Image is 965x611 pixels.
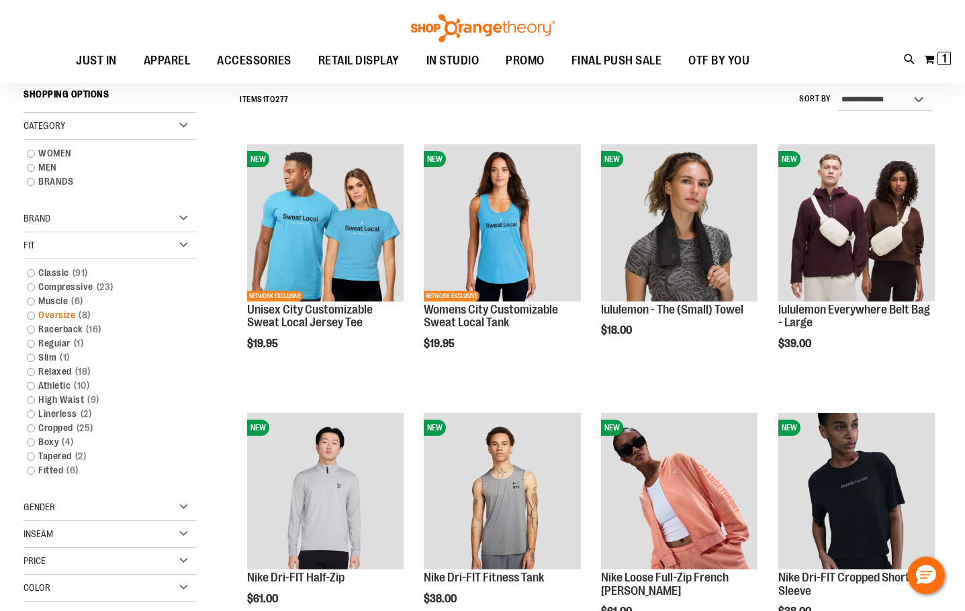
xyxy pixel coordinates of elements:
span: 1 [263,95,266,104]
a: Unisex City Customizable Fine Jersey TeeNEWNETWORK EXCLUSIVE [247,144,404,303]
span: 91 [69,266,91,280]
a: Slim1 [20,350,186,365]
div: product [240,138,410,384]
a: lululemon - The (Small) TowelNEW [601,144,757,303]
span: 16 [83,322,105,336]
a: Boxy4 [20,435,186,449]
a: APPAREL [130,46,204,76]
a: MEN [20,160,186,175]
label: Sort By [799,93,831,105]
span: 1 [56,350,73,365]
strong: Shopping Options [24,83,196,113]
a: Nike Dri-FIT Fitness TankNEW [424,413,580,571]
span: 10 [71,379,93,393]
span: Price [24,555,46,566]
span: Gender [24,502,55,512]
span: IN STUDIO [426,46,479,76]
div: product [772,138,941,384]
a: Nike Dri-FIT Cropped Short-Sleeve [778,571,913,598]
span: PROMO [506,46,545,76]
span: 8 [75,308,94,322]
a: Cropped25 [20,421,186,435]
a: Linerless2 [20,407,186,421]
img: lululemon - The (Small) Towel [601,144,757,301]
a: Fitted6 [20,463,186,477]
h2: Items to [240,89,289,110]
span: $38.00 [424,593,459,605]
span: Category [24,120,65,131]
a: Muscle6 [20,294,186,308]
a: PROMO [492,46,558,77]
a: Tapered2 [20,449,186,463]
img: Unisex City Customizable Fine Jersey Tee [247,144,404,301]
img: lululemon Everywhere Belt Bag - Large [778,144,935,301]
a: Nike Loose Full-Zip French Terry HoodieNEW [601,413,757,571]
a: Womens City Customizable Sweat Local Tank [424,303,558,330]
span: NEW [778,151,800,167]
img: Nike Loose Full-Zip French Terry Hoodie [601,413,757,569]
span: 2 [72,449,90,463]
span: 23 [93,280,117,294]
a: OTF BY YOU [675,46,763,77]
a: lululemon - The (Small) Towel [601,303,743,316]
span: Inseam [24,528,53,539]
a: lululemon Everywhere Belt Bag - LargeNEW [778,144,935,303]
img: Nike Dri-FIT Half-Zip [247,413,404,569]
span: 1 [71,336,87,350]
a: WOMEN [20,146,186,160]
span: NEW [424,420,446,436]
span: NETWORK EXCLUSIVE [424,291,479,301]
span: ACCESSORIES [217,46,291,76]
span: 1 [942,52,947,65]
span: 9 [84,393,103,407]
a: JUST IN [62,46,130,77]
button: Hello, have a question? Let’s chat. [907,557,945,594]
span: NEW [424,151,446,167]
a: FINAL PUSH SALE [558,46,676,77]
span: APPAREL [144,46,191,76]
span: $39.00 [778,338,813,350]
a: Regular1 [20,336,186,350]
span: NEW [601,151,623,167]
a: Athletic10 [20,379,186,393]
span: 4 [58,435,77,449]
span: 6 [63,463,82,477]
div: product [594,138,764,371]
span: NEW [778,420,800,436]
span: NEW [247,151,269,167]
img: City Customizable Perfect Racerback Tank [424,144,580,301]
a: ACCESSORIES [203,46,305,77]
a: High Waist9 [20,393,186,407]
span: Color [24,582,50,593]
a: Classic91 [20,266,186,280]
span: 25 [73,421,97,435]
img: Nike Dri-FIT Cropped Short-Sleeve [778,413,935,569]
span: 18 [72,365,94,379]
a: BRANDS [20,175,186,189]
a: Relaxed18 [20,365,186,379]
img: Shop Orangetheory [409,14,557,42]
span: $61.00 [247,593,280,605]
span: $19.95 [247,338,280,350]
span: 2 [77,407,95,421]
a: lululemon Everywhere Belt Bag - Large [778,303,930,330]
a: Nike Dri-FIT Fitness Tank [424,571,544,584]
span: JUST IN [76,46,117,76]
span: FINAL PUSH SALE [571,46,662,76]
a: Nike Dri-FIT Half-ZipNEW [247,413,404,571]
span: NEW [247,420,269,436]
a: Unisex City Customizable Sweat Local Jersey Tee [247,303,373,330]
a: Nike Dri-FIT Cropped Short-SleeveNEW [778,413,935,571]
a: RETAIL DISPLAY [305,46,413,77]
a: Nike Loose Full-Zip French [PERSON_NAME] [601,571,729,598]
span: $19.95 [424,338,457,350]
span: RETAIL DISPLAY [318,46,400,76]
span: 6 [68,294,87,308]
span: Brand [24,213,50,224]
a: Oversize8 [20,308,186,322]
span: OTF BY YOU [688,46,749,76]
a: Nike Dri-FIT Half-Zip [247,571,344,584]
a: Compressive23 [20,280,186,294]
img: Nike Dri-FIT Fitness Tank [424,413,580,569]
span: 277 [275,95,289,104]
